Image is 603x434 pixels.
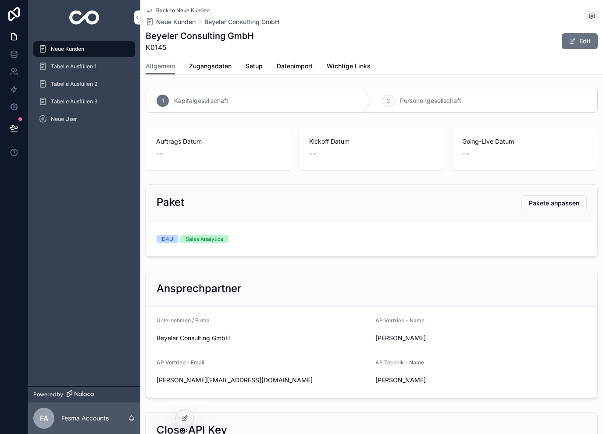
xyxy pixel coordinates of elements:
[33,94,135,109] a: Tabelle Ausfüllen 3
[246,62,263,71] span: Setup
[28,386,140,402] a: Powered by
[51,63,96,70] span: Tabelle Ausfüllen 1
[162,97,164,104] span: 1
[28,35,140,138] div: scrollable content
[51,98,97,105] span: Tabelle Ausfüllen 3
[174,96,228,105] span: Kapitalgesellschaft
[157,195,184,209] h2: Paket
[387,97,390,104] span: 2
[462,148,469,160] span: --
[51,81,97,88] span: Tabelle Ausfüllen 2
[189,62,232,71] span: Zugangsdaten
[327,58,371,76] a: Wichtige Links
[33,41,135,57] a: Neue Kunden
[51,116,77,123] span: Neue User
[375,359,424,366] span: AP Technik - Name
[189,58,232,76] a: Zugangsdaten
[375,334,478,342] span: [PERSON_NAME]
[277,58,313,76] a: Datenimport
[157,282,241,296] h2: Ansprechpartner
[186,235,223,243] div: Sales Analytics
[157,317,210,324] span: Unternehmen / Firma
[40,413,48,423] span: FA
[33,59,135,74] a: Tabelle Ausfüllen 1
[33,391,63,398] span: Powered by
[146,7,210,14] a: Back to Neue Kunden
[156,7,210,14] span: Back to Neue Kunden
[375,317,425,324] span: AP Vertrieb - Name
[309,148,316,160] span: --
[146,42,254,53] span: K0145
[146,30,254,42] h1: Beyeler Consulting GmbH
[529,199,579,208] span: Pakete anpassen
[146,18,196,26] a: Neue Kunden
[146,62,175,71] span: Allgemein
[521,195,587,211] button: Pakete anpassen
[462,137,587,146] span: Going-Live Datum
[400,96,461,105] span: Personengesellschaft
[277,62,313,71] span: Datenimport
[33,76,135,92] a: Tabelle Ausfüllen 2
[157,376,368,385] span: [PERSON_NAME][EMAIL_ADDRESS][DOMAIN_NAME]
[156,18,196,26] span: Neue Kunden
[162,235,173,243] div: D4U
[33,111,135,127] a: Neue User
[157,334,368,342] span: Beyeler Consulting GmbH
[146,58,175,75] a: Allgemein
[156,137,281,146] span: Auftrags Datum
[327,62,371,71] span: Wichtige Links
[375,376,478,385] span: [PERSON_NAME]
[156,148,163,160] span: --
[309,137,434,146] span: Kickoff Datum
[51,46,84,53] span: Neue Kunden
[562,33,598,49] button: Edit
[204,18,279,26] a: Beyeler Consulting GmbH
[246,58,263,76] a: Setup
[157,359,204,366] span: AP Vertrieb - Email
[61,414,109,423] p: Fesma Accounts
[69,11,100,25] img: App logo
